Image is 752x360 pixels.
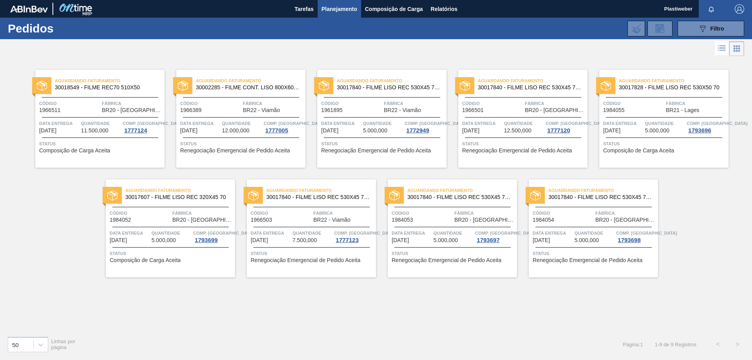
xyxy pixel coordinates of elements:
[587,70,728,168] a: statusAguardando Faturamento30017828 - FILME LISO REC 530X50 70Código1984055FábricaBR21 - LagesDa...
[293,237,317,243] span: 7.500,000
[39,119,79,127] span: Data entrega
[180,99,241,107] span: Código
[666,107,700,113] span: BR21 - Lages
[152,229,192,237] span: Quantidade
[39,140,163,148] span: Status
[321,128,338,134] span: 25/08/2025
[321,140,445,148] span: Status
[321,148,431,154] span: Renegociação Emergencial de Pedido Aceita
[266,194,370,200] span: 30017840 - FILME LISO REC 530X45 70%
[248,190,258,201] img: status
[687,119,727,134] a: Comp. [GEOGRAPHIC_DATA]1793696
[12,341,19,348] div: 50
[533,237,550,243] span: 22/09/2025
[39,128,56,134] span: 14/08/2025
[10,5,48,13] img: TNhmsLtSVTkK8tSr43FrP2fwEKptu5GPRR3wAAAABJRU5ErkJggg==
[321,107,343,113] span: 1961895
[475,229,515,243] a: Comp. [GEOGRAPHIC_DATA]1793697
[454,209,515,217] span: Fábrica
[546,119,606,127] span: Comp. Carga
[533,209,593,217] span: Código
[462,119,502,127] span: Data entrega
[392,217,413,223] span: 1984053
[392,229,432,237] span: Data entrega
[575,229,615,237] span: Quantidade
[81,119,121,127] span: Quantidade
[172,217,233,223] span: BR20 - Sapucaia
[251,229,291,237] span: Data entrega
[475,237,501,243] div: 1793697
[603,107,625,113] span: 1984055
[235,179,376,277] a: statusAguardando Faturamento30017840 - FILME LISO REC 530X45 70%Código1966503FábricaBR22 - Viamão...
[23,70,164,168] a: statusAguardando Faturamento30018549 - FILME REC70 510X50Código1966511FábricaBR20 - [GEOGRAPHIC_D...
[39,99,100,107] span: Código
[729,41,744,56] div: Visão em Cards
[94,179,235,277] a: statusAguardando Faturamento30017607 - FILME LISO REC 320X45 70Código1984052FábricaBR20 - [GEOGRA...
[392,237,409,243] span: 22/09/2025
[293,229,333,237] span: Quantidade
[172,209,233,217] span: Fábrica
[251,250,374,257] span: Status
[462,148,572,154] span: Renegociação Emergencial de Pedido Aceita
[123,119,163,134] a: Comp. [GEOGRAPHIC_DATA]1777124
[152,237,176,243] span: 5.000,000
[530,190,540,201] img: status
[548,186,658,194] span: Aguardando Faturamento
[619,85,722,90] span: 30017828 - FILME LISO REC 530X50 70
[321,119,361,127] span: Data entrega
[196,85,299,90] span: 30002285 - FILME CONT. LISO 800X60 100% RECICLADO
[603,148,674,154] span: Composição de Carga Aceita
[334,237,360,243] div: 1777123
[392,209,452,217] span: Código
[39,107,61,113] span: 1966511
[123,127,148,134] div: 1777124
[431,4,457,14] span: Relatórios
[313,217,351,223] span: BR22 - Viamão
[666,99,727,107] span: Fábrica
[446,70,587,168] a: statusAguardando Faturamento30017840 - FILME LISO REC 530X45 70%Código1966501FábricaBR20 - [GEOGR...
[264,119,304,134] a: Comp. [GEOGRAPHIC_DATA]1777005
[462,99,523,107] span: Código
[392,257,501,263] span: Renegociação Emergencial de Pedido Aceita
[123,119,183,127] span: Comp. Carga
[735,4,744,14] img: Logout
[363,119,403,127] span: Quantidade
[102,99,163,107] span: Fábrica
[376,179,517,277] a: statusAguardando Faturamento30017840 - FILME LISO REC 530X45 70%Código1984053FábricaBR20 - [GEOGR...
[434,237,458,243] span: 5.000,000
[647,21,672,36] div: Solicitação de Revisão de Pedidos
[478,85,581,90] span: 30017840 - FILME LISO REC 530X45 70%
[110,229,150,237] span: Data entrega
[180,128,197,134] span: 25/08/2025
[321,99,382,107] span: Código
[193,229,233,243] a: Comp. [GEOGRAPHIC_DATA]1793699
[603,99,664,107] span: Código
[107,190,117,201] img: status
[295,4,314,14] span: Tarefas
[125,194,229,200] span: 30017607 - FILME LISO REC 320X45 70
[434,229,474,237] span: Quantidade
[243,99,304,107] span: Fábrica
[454,217,515,223] span: BR20 - Sapucaia
[546,127,571,134] div: 1777120
[627,21,645,36] div: Importar Negociações dos Pedidos
[110,250,233,257] span: Status
[39,148,110,154] span: Composição de Carga Aceita
[603,119,643,127] span: Data entrega
[180,140,304,148] span: Status
[363,128,387,134] span: 5.000,000
[110,237,127,243] span: 01/09/2025
[533,217,554,223] span: 1984054
[266,186,376,194] span: Aguardando Faturamento
[243,107,280,113] span: BR22 - Viamão
[251,217,272,223] span: 1966503
[392,250,515,257] span: Status
[603,128,620,134] span: 29/08/2025
[525,99,586,107] span: Fábrica
[462,107,484,113] span: 1966501
[322,4,357,14] span: Planejamento
[407,194,511,200] span: 30017840 - FILME LISO REC 530X45 70%
[264,119,324,127] span: Comp. Carga
[616,237,642,243] div: 1793698
[222,128,249,134] span: 12.000,000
